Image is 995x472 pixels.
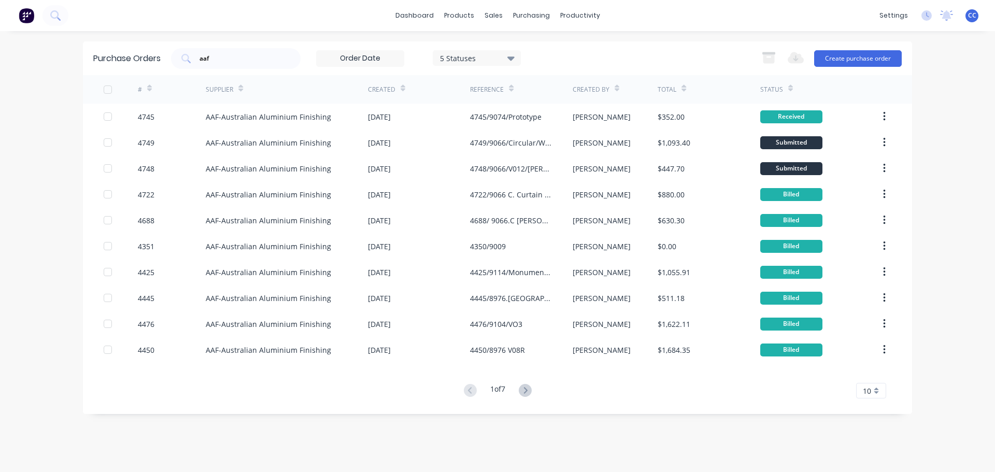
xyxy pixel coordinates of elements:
div: [PERSON_NAME] [573,345,631,355]
div: settings [874,8,913,23]
div: 4350/9009 [470,241,506,252]
div: sales [479,8,508,23]
div: AAF-Australian Aluminium Finishing [206,293,331,304]
div: Status [760,85,783,94]
div: 4722/9066 C. Curtain Wall Brackets and washers [470,189,551,200]
div: Total [658,85,676,94]
div: Purchase Orders [93,52,161,65]
div: 4450 [138,345,154,355]
div: AAF-Australian Aluminium Finishing [206,111,331,122]
div: $0.00 [658,241,676,252]
div: 4688 [138,215,154,226]
div: Reference [470,85,504,94]
div: 4745/9074/Prototype [470,111,542,122]
div: 5 Statuses [440,52,514,63]
div: $880.00 [658,189,685,200]
div: [DATE] [368,189,391,200]
div: Submitted [760,136,822,149]
div: Billed [760,266,822,279]
div: [DATE] [368,215,391,226]
div: AAF-Australian Aluminium Finishing [206,345,331,355]
div: Billed [760,318,822,331]
div: AAF-Australian Aluminium Finishing [206,137,331,148]
div: 4722 [138,189,154,200]
div: 4351 [138,241,154,252]
div: 4445/8976.[GEOGRAPHIC_DATA] [470,293,551,304]
div: Created By [573,85,609,94]
div: [DATE] [368,111,391,122]
div: Billed [760,292,822,305]
div: [DATE] [368,345,391,355]
div: 4749/9066/Circular/WCC [470,137,551,148]
div: $630.30 [658,215,685,226]
div: 4748 [138,163,154,174]
div: [PERSON_NAME] [573,137,631,148]
div: [DATE] [368,319,391,330]
div: 4445 [138,293,154,304]
div: $1,055.91 [658,267,690,278]
div: Billed [760,214,822,227]
div: Created [368,85,395,94]
div: [DATE] [368,293,391,304]
button: Create purchase order [814,50,902,67]
div: products [439,8,479,23]
div: productivity [555,8,605,23]
div: [PERSON_NAME] [573,267,631,278]
div: # [138,85,142,94]
div: 4748/9066/V012/[PERSON_NAME] [470,163,551,174]
div: AAF-Australian Aluminium Finishing [206,163,331,174]
span: 10 [863,385,871,396]
div: 4749 [138,137,154,148]
div: [PERSON_NAME] [573,163,631,174]
div: Billed [760,344,822,356]
div: [PERSON_NAME] [573,241,631,252]
div: $511.18 [658,293,685,304]
div: [PERSON_NAME] [573,189,631,200]
div: 4450/8976 V08R [470,345,525,355]
div: Submitted [760,162,822,175]
div: 4745 [138,111,154,122]
input: Order Date [317,51,404,66]
div: 4425 [138,267,154,278]
div: AAF-Australian Aluminium Finishing [206,241,331,252]
div: [DATE] [368,163,391,174]
div: [PERSON_NAME] [573,319,631,330]
div: [DATE] [368,241,391,252]
img: Factory [19,8,34,23]
input: Search purchase orders... [198,53,285,64]
div: Supplier [206,85,233,94]
div: [PERSON_NAME] [573,215,631,226]
div: purchasing [508,8,555,23]
div: $447.70 [658,163,685,174]
div: [PERSON_NAME] [573,293,631,304]
div: AAF-Australian Aluminium Finishing [206,267,331,278]
div: Billed [760,240,822,253]
div: AAF-Australian Aluminium Finishing [206,189,331,200]
div: [PERSON_NAME] [573,111,631,122]
div: $352.00 [658,111,685,122]
div: 4688/ 9066.C [PERSON_NAME] College Backpans [470,215,551,226]
div: $1,622.11 [658,319,690,330]
div: 1 of 7 [490,383,505,398]
div: $1,684.35 [658,345,690,355]
div: Received [760,110,822,123]
div: [DATE] [368,137,391,148]
div: $1,093.40 [658,137,690,148]
div: Billed [760,188,822,201]
div: AAF-Australian Aluminium Finishing [206,215,331,226]
div: 4425/9114/Monument Flat [470,267,551,278]
span: CC [968,11,976,20]
div: [DATE] [368,267,391,278]
div: 4476/9104/VO3 [470,319,522,330]
div: 4476 [138,319,154,330]
a: dashboard [390,8,439,23]
div: AAF-Australian Aluminium Finishing [206,319,331,330]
